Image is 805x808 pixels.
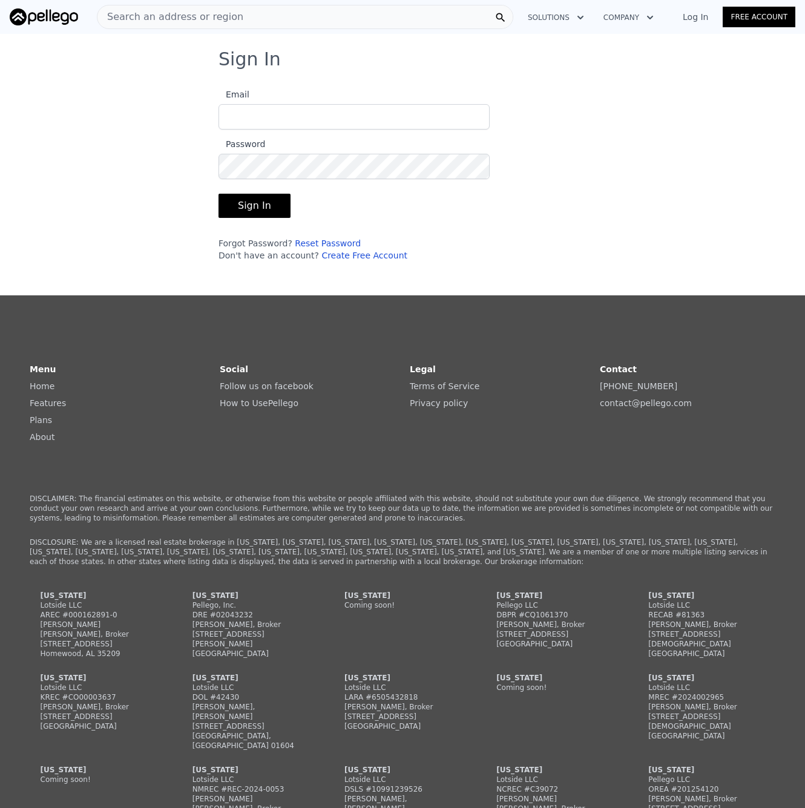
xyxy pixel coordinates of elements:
[648,692,764,702] div: MREC #2024002965
[30,537,775,567] p: DISCLOSURE: We are a licensed real estate brokerage in [US_STATE], [US_STATE], [US_STATE], [US_ST...
[648,629,764,649] div: [STREET_ADDRESS][DEMOGRAPHIC_DATA]
[344,721,461,731] div: [GEOGRAPHIC_DATA]
[218,194,291,218] button: Sign In
[295,238,361,248] a: Reset Password
[192,620,309,629] div: [PERSON_NAME], Broker
[496,600,613,610] div: Pellego LLC
[41,610,157,620] div: AREC #000162891-0
[41,721,157,731] div: [GEOGRAPHIC_DATA]
[41,649,157,659] div: Homewood, AL 35209
[648,649,764,659] div: [GEOGRAPHIC_DATA]
[648,610,764,620] div: RECAB #81363
[192,629,309,649] div: [STREET_ADDRESS][PERSON_NAME]
[496,673,613,683] div: [US_STATE]
[648,784,764,794] div: OREA #201254120
[410,364,436,374] strong: Legal
[192,784,309,794] div: NMREC #REC-2024-0053
[192,610,309,620] div: DRE #02043232
[344,765,461,775] div: [US_STATE]
[344,591,461,600] div: [US_STATE]
[218,237,490,261] div: Forgot Password? Don't have an account?
[218,48,586,70] h3: Sign In
[344,683,461,692] div: Lotside LLC
[192,600,309,610] div: Pellego, Inc.
[41,591,157,600] div: [US_STATE]
[648,683,764,692] div: Lotside LLC
[30,398,66,408] a: Features
[594,7,663,28] button: Company
[496,620,613,629] div: [PERSON_NAME], Broker
[192,649,309,659] div: [GEOGRAPHIC_DATA]
[496,639,613,649] div: [GEOGRAPHIC_DATA]
[496,629,613,639] div: [STREET_ADDRESS]
[648,712,764,731] div: [STREET_ADDRESS][DEMOGRAPHIC_DATA]
[41,673,157,683] div: [US_STATE]
[648,702,764,712] div: [PERSON_NAME], Broker
[41,775,157,784] div: Coming soon!
[723,7,795,27] a: Free Account
[648,765,764,775] div: [US_STATE]
[344,784,461,794] div: DSLS #10991239526
[321,251,407,260] a: Create Free Account
[41,692,157,702] div: KREC #CO00003637
[192,591,309,600] div: [US_STATE]
[218,154,490,179] input: Password
[218,90,249,99] span: Email
[344,692,461,702] div: LARA #6505432818
[220,398,298,408] a: How to UsePellego
[648,673,764,683] div: [US_STATE]
[41,600,157,610] div: Lotside LLC
[648,775,764,784] div: Pellego LLC
[192,775,309,784] div: Lotside LLC
[648,794,764,804] div: [PERSON_NAME], Broker
[97,10,243,24] span: Search an address or region
[344,673,461,683] div: [US_STATE]
[496,765,613,775] div: [US_STATE]
[30,494,775,523] p: DISCLAIMER: The financial estimates on this website, or otherwise from this website or people aff...
[344,600,461,610] div: Coming soon!
[41,683,157,692] div: Lotside LLC
[600,381,677,391] a: [PHONE_NUMBER]
[648,591,764,600] div: [US_STATE]
[41,702,157,712] div: [PERSON_NAME], Broker
[648,620,764,629] div: [PERSON_NAME], Broker
[496,683,613,692] div: Coming soon!
[41,639,157,649] div: [STREET_ADDRESS]
[410,398,468,408] a: Privacy policy
[41,765,157,775] div: [US_STATE]
[344,775,461,784] div: Lotside LLC
[30,381,54,391] a: Home
[220,381,314,391] a: Follow us on facebook
[41,712,157,721] div: [STREET_ADDRESS]
[192,673,309,683] div: [US_STATE]
[192,692,309,702] div: DOL #42430
[600,398,692,408] a: contact@pellego.com
[218,104,490,130] input: Email
[30,364,56,374] strong: Menu
[192,731,309,751] div: [GEOGRAPHIC_DATA], [GEOGRAPHIC_DATA] 01604
[496,784,613,794] div: NCREC #C39072
[30,415,52,425] a: Plans
[648,731,764,741] div: [GEOGRAPHIC_DATA]
[218,139,265,149] span: Password
[496,610,613,620] div: DBPR #CQ1061370
[192,721,309,731] div: [STREET_ADDRESS]
[344,702,461,712] div: [PERSON_NAME], Broker
[192,683,309,692] div: Lotside LLC
[344,712,461,721] div: [STREET_ADDRESS]
[496,775,613,784] div: Lotside LLC
[10,8,78,25] img: Pellego
[192,765,309,775] div: [US_STATE]
[30,432,54,442] a: About
[192,702,309,721] div: [PERSON_NAME], [PERSON_NAME]
[600,364,637,374] strong: Contact
[668,11,723,23] a: Log In
[410,381,479,391] a: Terms of Service
[496,591,613,600] div: [US_STATE]
[648,600,764,610] div: Lotside LLC
[518,7,594,28] button: Solutions
[41,620,157,639] div: [PERSON_NAME] [PERSON_NAME], Broker
[220,364,248,374] strong: Social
